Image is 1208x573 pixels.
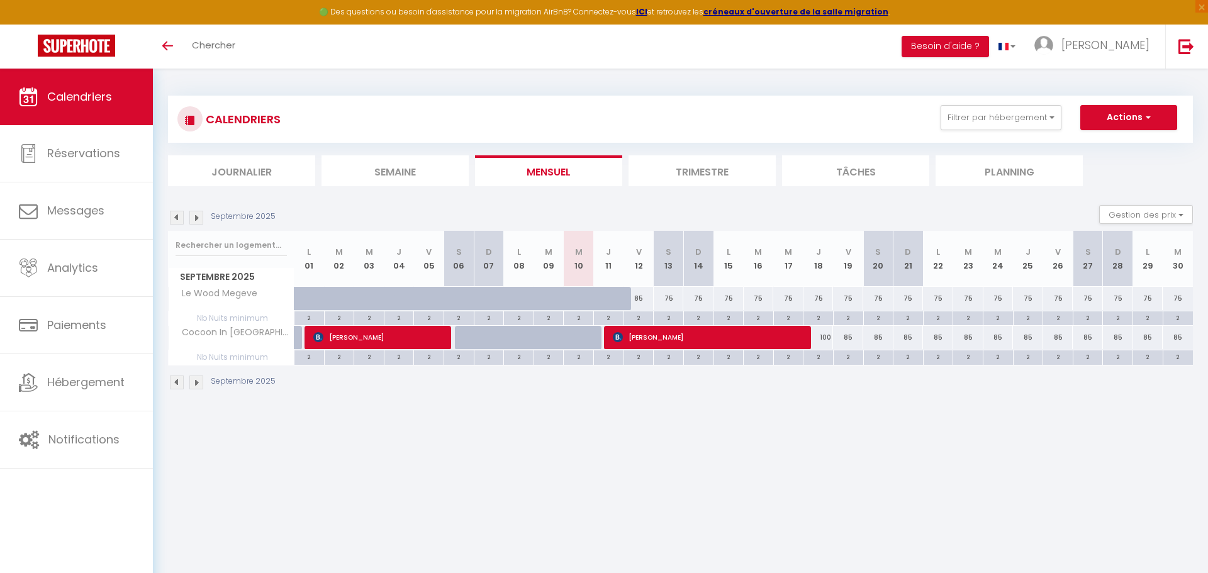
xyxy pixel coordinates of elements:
abbr: D [695,246,702,258]
img: logout [1178,38,1194,54]
p: Septembre 2025 [211,376,276,387]
div: 2 [1043,311,1073,323]
div: 2 [1014,350,1043,362]
div: 2 [864,350,893,362]
div: 2 [1073,350,1103,362]
a: ICI [636,6,647,17]
div: 2 [654,350,683,362]
th: 22 [923,231,953,287]
span: [PERSON_NAME] [1061,37,1149,53]
div: 2 [1043,350,1073,362]
th: 04 [384,231,414,287]
th: 24 [983,231,1014,287]
th: 25 [1013,231,1043,287]
abbr: M [335,246,343,258]
div: 2 [714,311,744,323]
div: 2 [325,311,354,323]
div: 75 [1013,287,1043,310]
th: 17 [773,231,803,287]
div: 2 [444,350,474,362]
div: 2 [893,350,923,362]
abbr: M [545,246,552,258]
div: 85 [953,326,983,349]
abbr: M [1174,246,1182,258]
div: 2 [744,350,773,362]
div: 75 [923,287,953,310]
div: 2 [325,350,354,362]
button: Besoin d'aide ? [902,36,989,57]
abbr: D [486,246,492,258]
div: 2 [1163,311,1193,323]
img: Super Booking [38,35,115,57]
abbr: S [456,246,462,258]
span: Hébergement [47,374,125,390]
abbr: L [936,246,940,258]
div: 85 [1163,326,1193,349]
abbr: V [636,246,642,258]
span: Le Wood Megeve [171,287,260,301]
th: 21 [893,231,924,287]
div: 85 [1073,326,1103,349]
th: 08 [504,231,534,287]
span: Cocoon In [GEOGRAPHIC_DATA] [171,326,296,340]
th: 05 [414,231,444,287]
div: 2 [624,350,654,362]
div: 2 [1133,350,1163,362]
span: Septembre 2025 [169,268,294,286]
div: 85 [1103,326,1133,349]
div: 2 [803,350,833,362]
span: Analytics [47,260,98,275]
th: 23 [953,231,983,287]
div: 2 [803,311,833,323]
a: créneaux d'ouverture de la salle migration [703,6,888,17]
abbr: D [1115,246,1121,258]
div: 2 [384,311,414,323]
div: 75 [983,287,1014,310]
abbr: D [905,246,911,258]
div: 2 [654,311,683,323]
div: 2 [594,311,624,323]
span: [PERSON_NAME] [613,325,804,349]
p: Septembre 2025 [211,211,276,223]
span: Paiements [47,317,106,333]
div: 75 [893,287,924,310]
div: 2 [1133,311,1163,323]
abbr: S [666,246,671,258]
th: 29 [1133,231,1163,287]
li: Trimestre [629,155,776,186]
div: 2 [294,350,324,362]
span: Notifications [48,431,120,447]
div: 2 [564,311,593,323]
div: 2 [354,350,384,362]
span: Messages [47,203,104,218]
th: 11 [594,231,624,287]
div: 85 [1013,326,1043,349]
abbr: M [575,246,583,258]
span: Chercher [192,38,235,52]
div: 85 [923,326,953,349]
div: 100 [803,326,834,349]
abbr: M [785,246,792,258]
div: 2 [624,311,654,323]
div: 75 [683,287,713,310]
li: Tâches [782,155,929,186]
th: 07 [474,231,504,287]
div: 85 [893,326,924,349]
button: Actions [1080,105,1177,130]
div: 2 [534,350,564,362]
div: 2 [414,311,444,323]
abbr: J [1026,246,1031,258]
th: 01 [294,231,325,287]
abbr: M [994,246,1002,258]
div: 2 [534,311,564,323]
div: 2 [414,350,444,362]
abbr: V [846,246,851,258]
div: 2 [834,350,863,362]
div: 75 [713,287,744,310]
div: 2 [1073,311,1103,323]
div: 2 [774,311,803,323]
th: 03 [354,231,384,287]
div: 2 [444,311,474,323]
